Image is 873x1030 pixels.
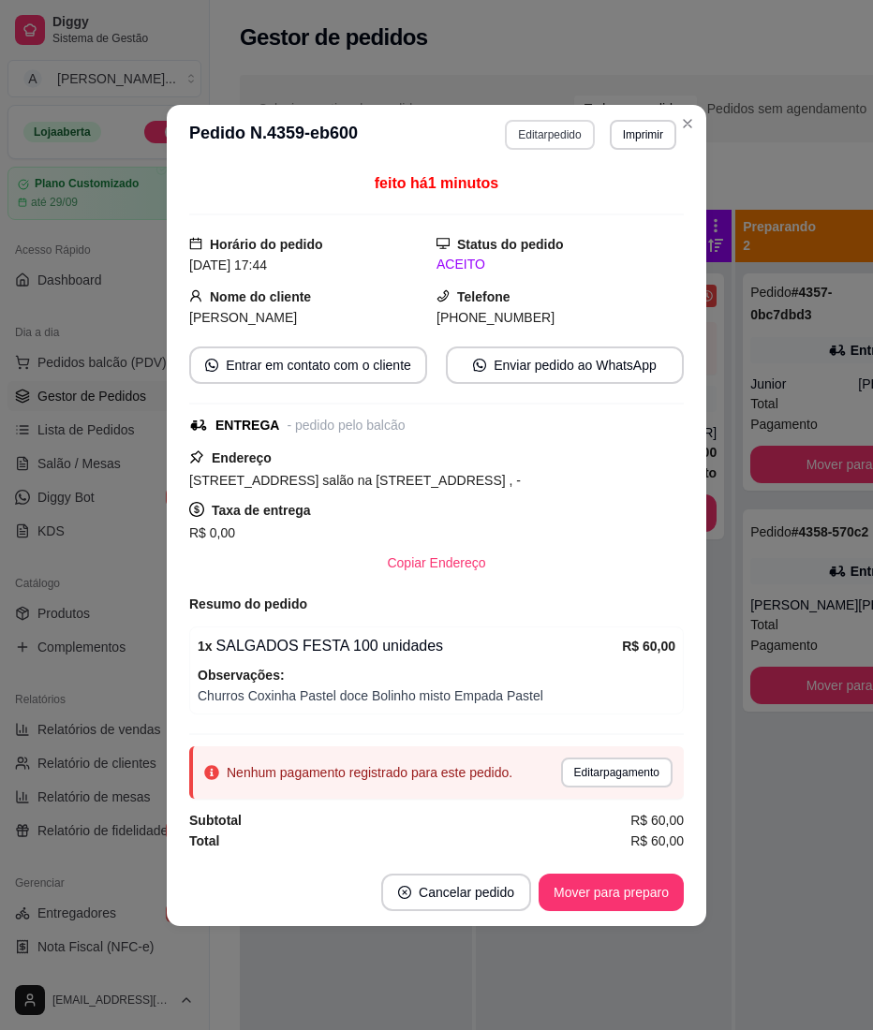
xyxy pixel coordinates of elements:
div: ENTREGA [215,416,279,435]
span: whats-app [205,359,218,372]
span: whats-app [473,359,486,372]
strong: Subtotal [189,813,242,828]
span: R$ 60,00 [630,810,684,831]
strong: Total [189,833,219,848]
span: close-circle [398,886,411,899]
button: Editarpedido [505,120,594,150]
span: [PHONE_NUMBER] [436,310,555,325]
button: Editarpagamento [561,758,673,787]
h3: Pedido N. 4359-eb600 [189,120,358,150]
button: whats-appEnviar pedido ao WhatsApp [446,346,684,384]
span: R$ 60,00 [630,831,684,851]
span: feito há 1 minutos [375,175,498,191]
span: [DATE] 17:44 [189,257,267,272]
button: Close [673,109,703,139]
div: Nenhum pagamento registrado para este pedido. [227,763,512,782]
button: Mover para preparo [539,874,684,911]
span: phone [436,289,450,302]
span: Churros Coxinha Pastel doce Bolinho misto Empada Pastel [198,685,675,706]
button: Copiar Endereço [372,544,500,581]
strong: Resumo do pedido [189,596,307,611]
span: [STREET_ADDRESS] salão na [STREET_ADDRESS] , - [189,473,521,488]
span: R$ 0,00 [189,525,235,540]
div: - pedido pelo balcão [287,416,405,435]
div: SALGADOS FESTA 100 unidades [198,635,622,657]
button: whats-appEntrar em contato com o cliente [189,346,427,384]
strong: Nome do cliente [210,289,311,304]
span: calendar [189,237,202,250]
strong: Status do pedido [457,237,564,252]
button: close-circleCancelar pedido [381,874,531,911]
button: Imprimir [610,120,676,150]
div: ACEITO [436,255,684,274]
strong: Endereço [212,450,272,465]
span: dollar [189,502,204,517]
span: desktop [436,237,450,250]
strong: R$ 60,00 [622,639,675,654]
span: pushpin [189,449,204,464]
strong: Telefone [457,289,510,304]
span: [PERSON_NAME] [189,310,297,325]
strong: Observações: [198,668,285,683]
span: user [189,289,202,302]
strong: 1 x [198,639,213,654]
strong: Taxa de entrega [212,503,311,518]
strong: Horário do pedido [210,237,323,252]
